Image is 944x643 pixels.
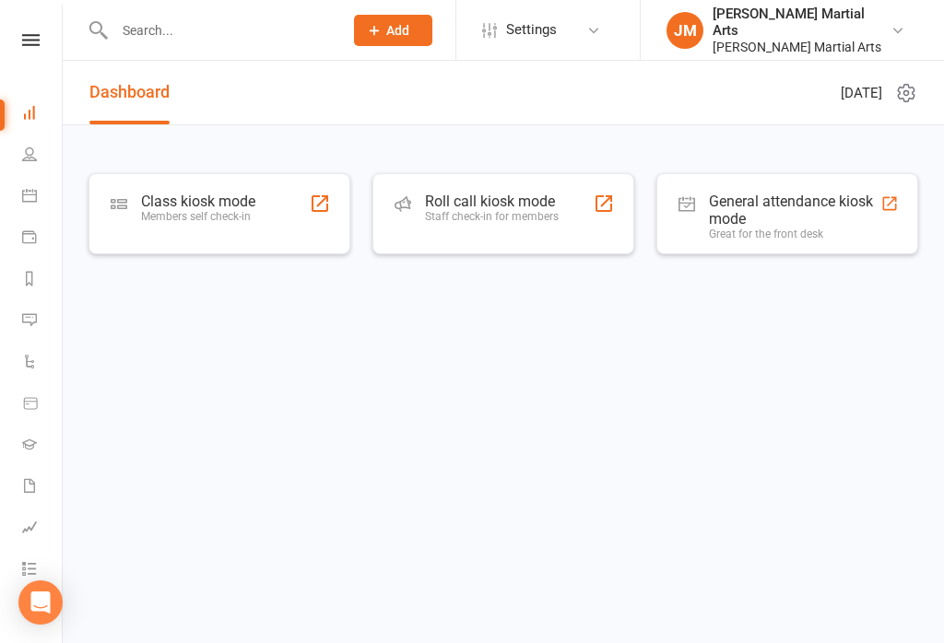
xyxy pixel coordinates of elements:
[141,210,255,223] div: Members self check-in
[713,39,891,55] div: [PERSON_NAME] Martial Arts
[22,509,64,550] a: Assessments
[386,23,409,38] span: Add
[425,193,559,210] div: Roll call kiosk mode
[354,15,432,46] button: Add
[141,193,255,210] div: Class kiosk mode
[506,9,557,51] span: Settings
[22,94,64,135] a: Dashboard
[89,61,170,124] a: Dashboard
[22,218,64,260] a: Payments
[713,6,891,39] div: [PERSON_NAME] Martial Arts
[22,260,64,301] a: Reports
[709,193,880,228] div: General attendance kiosk mode
[425,210,559,223] div: Staff check-in for members
[22,135,64,177] a: People
[109,18,330,43] input: Search...
[18,580,63,625] div: Open Intercom Messenger
[22,177,64,218] a: Calendar
[841,82,882,104] span: [DATE]
[22,384,64,426] a: Product Sales
[709,228,880,240] div: Great for the front desk
[667,12,703,49] div: JM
